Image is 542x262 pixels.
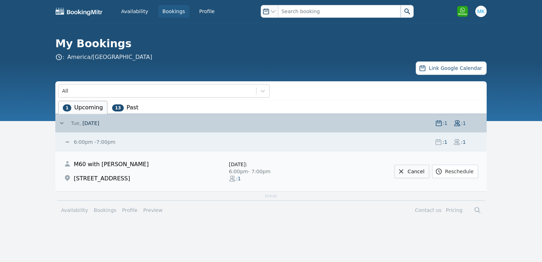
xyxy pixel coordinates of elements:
span: : 1 [442,138,448,146]
a: Profile [195,5,219,18]
li: Past [107,101,143,114]
a: Bookings [94,207,116,214]
span: Tue, [71,120,81,127]
img: Click to open WhatsApp [457,6,468,17]
span: : 1 [460,138,466,146]
h1: My Bookings [55,37,481,50]
a: Availability [61,207,88,214]
span: [STREET_ADDRESS] [74,174,130,183]
button: Link Google Calendar [416,61,487,75]
span: : 1 [236,175,242,182]
span: 1 [63,104,71,111]
a: America/[GEOGRAPHIC_DATA] [67,54,152,60]
span: : 1 [461,120,466,127]
a: Contact us [415,207,442,213]
span: [DATE] [82,120,99,127]
div: 6:00pm - 7:00pm [229,168,315,175]
img: BookingMitr [55,7,103,16]
button: 6:00pm -7:00pm :1:1 [64,138,487,146]
a: Reschedule [432,165,478,178]
small: 6:00pm - 7:00pm [72,139,115,145]
li: Upcoming [58,101,107,114]
div: All [62,87,68,94]
a: Bookings [158,5,189,18]
a: Pricing [446,207,463,213]
span: M60 with [PERSON_NAME] [74,160,149,169]
a: Availability [117,5,153,18]
span: : 1 [442,120,448,127]
span: : [55,53,152,61]
a: Cancel [394,165,429,178]
div: [DATE] : [229,161,315,168]
div: break [55,191,487,200]
a: Preview [143,207,163,213]
input: Search booking [278,5,400,18]
span: 13 [112,104,124,111]
button: Tue,[DATE]:1:1 [58,120,487,127]
a: Profile [122,207,138,214]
